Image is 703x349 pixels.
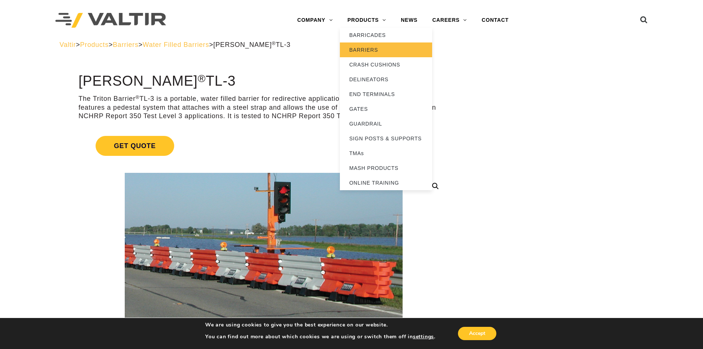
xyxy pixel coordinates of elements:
[80,41,108,48] a: Products
[143,41,209,48] a: Water Filled Barriers
[425,13,474,28] a: CAREERS
[393,13,425,28] a: NEWS
[340,102,432,116] a: GATES
[213,41,290,48] span: [PERSON_NAME] TL-3
[340,72,432,87] a: DELINEATORS
[79,127,449,165] a: Get Quote
[340,131,432,146] a: SIGN POSTS & SUPPORTS
[340,161,432,175] a: MASH PRODUCTS
[458,327,496,340] button: Accept
[340,87,432,102] a: END TERMINALS
[340,57,432,72] a: CRASH CUSHIONS
[96,136,174,156] span: Get Quote
[340,42,432,57] a: BARRIERS
[205,322,435,328] p: We are using cookies to give you the best experience on our website.
[340,28,432,42] a: BARRICADES
[290,13,340,28] a: COMPANY
[59,41,644,49] div: > > > >
[205,333,435,340] p: You can find out more about which cookies we are using or switch them off in .
[340,116,432,131] a: GUARDRAIL
[413,333,434,340] button: settings
[135,95,139,100] sup: ®
[55,13,166,28] img: Valtir
[59,41,76,48] a: Valtir
[340,146,432,161] a: TMAs
[113,41,138,48] a: Barriers
[79,95,449,120] p: The Triton Barrier TL-3 is a portable, water filled barrier for redirective applications. The Tri...
[198,72,206,84] sup: ®
[474,13,516,28] a: CONTACT
[79,73,449,89] h1: [PERSON_NAME] TL-3
[272,41,276,46] sup: ®
[340,175,432,190] a: ONLINE TRAINING
[340,13,393,28] a: PRODUCTS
